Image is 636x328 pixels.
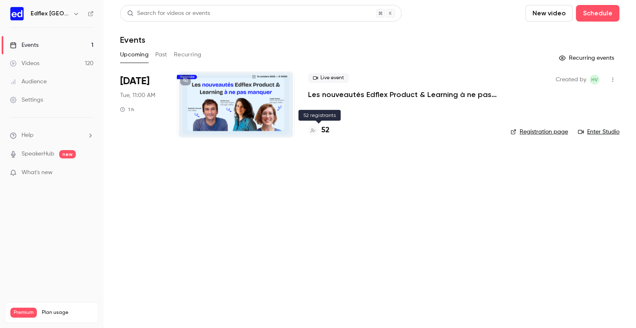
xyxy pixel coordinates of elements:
span: Premium [10,308,37,318]
a: 52 [308,125,330,136]
span: Plan usage [42,309,93,316]
button: Recurring events [555,51,619,65]
div: 1 h [120,106,134,113]
span: Created by [556,75,586,85]
span: new [59,150,76,158]
a: Les nouveautés Edflex Product & Learning à ne pas manquer [308,90,497,100]
button: Past [155,48,167,61]
button: Upcoming [120,48,149,61]
button: Schedule [576,5,619,22]
span: Help [22,131,34,140]
a: Enter Studio [578,128,619,136]
div: Events [10,41,39,49]
span: What's new [22,168,53,177]
div: Oct 14 Tue, 11:00 AM (Europe/Paris) [120,71,164,138]
span: HV [591,75,598,85]
span: [DATE] [120,75,149,88]
div: Videos [10,59,39,68]
h4: 52 [321,125,330,136]
button: New video [525,5,573,22]
span: Hélène VENTURINI [590,75,600,85]
li: help-dropdown-opener [10,131,94,140]
img: Edflex France [10,7,24,20]
button: Recurring [174,48,202,61]
span: Live event [308,73,349,83]
a: Registration page [511,128,568,136]
div: Audience [10,78,47,86]
span: Tue, 11:00 AM [120,91,155,100]
h1: Events [120,35,145,45]
a: SpeakerHub [22,150,54,158]
h6: Edflex [GEOGRAPHIC_DATA] [31,10,70,18]
div: Settings [10,96,43,104]
div: Search for videos or events [127,9,210,18]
